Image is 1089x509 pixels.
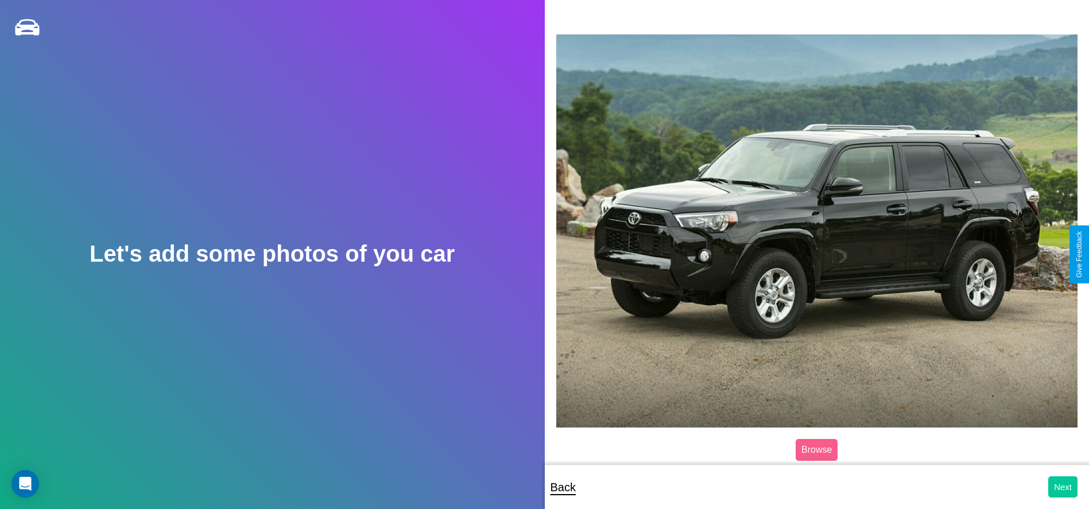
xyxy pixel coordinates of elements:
button: Next [1048,476,1078,498]
h2: Let's add some photos of you car [90,241,455,267]
div: Give Feedback [1075,231,1083,278]
p: Back [551,477,576,498]
div: Open Intercom Messenger [11,470,39,498]
label: Browse [796,439,838,461]
img: posted [556,34,1078,428]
